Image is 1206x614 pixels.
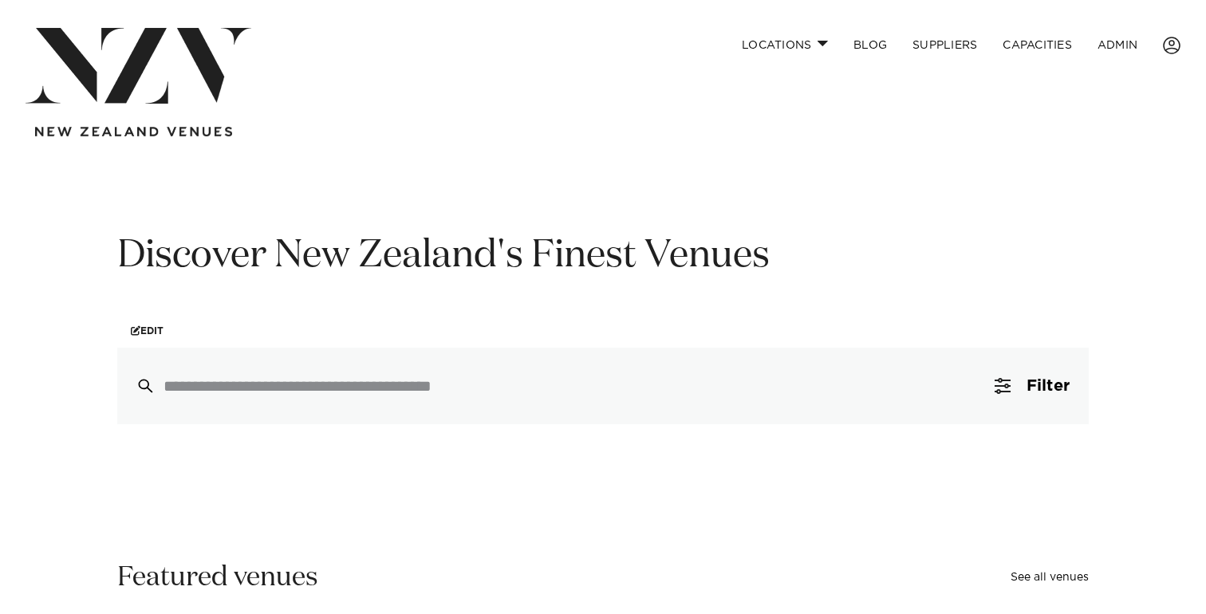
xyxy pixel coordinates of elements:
[990,28,1085,62] a: Capacities
[35,127,232,137] img: new-zealand-venues-text.png
[117,231,1089,281] h1: Discover New Zealand's Finest Venues
[975,348,1089,424] button: Filter
[1085,28,1150,62] a: ADMIN
[26,28,251,104] img: nzv-logo.png
[841,28,900,62] a: BLOG
[1027,378,1070,394] span: Filter
[117,313,177,348] a: Edit
[1011,572,1089,583] a: See all venues
[117,560,318,596] h2: Featured venues
[900,28,990,62] a: SUPPLIERS
[729,28,841,62] a: Locations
